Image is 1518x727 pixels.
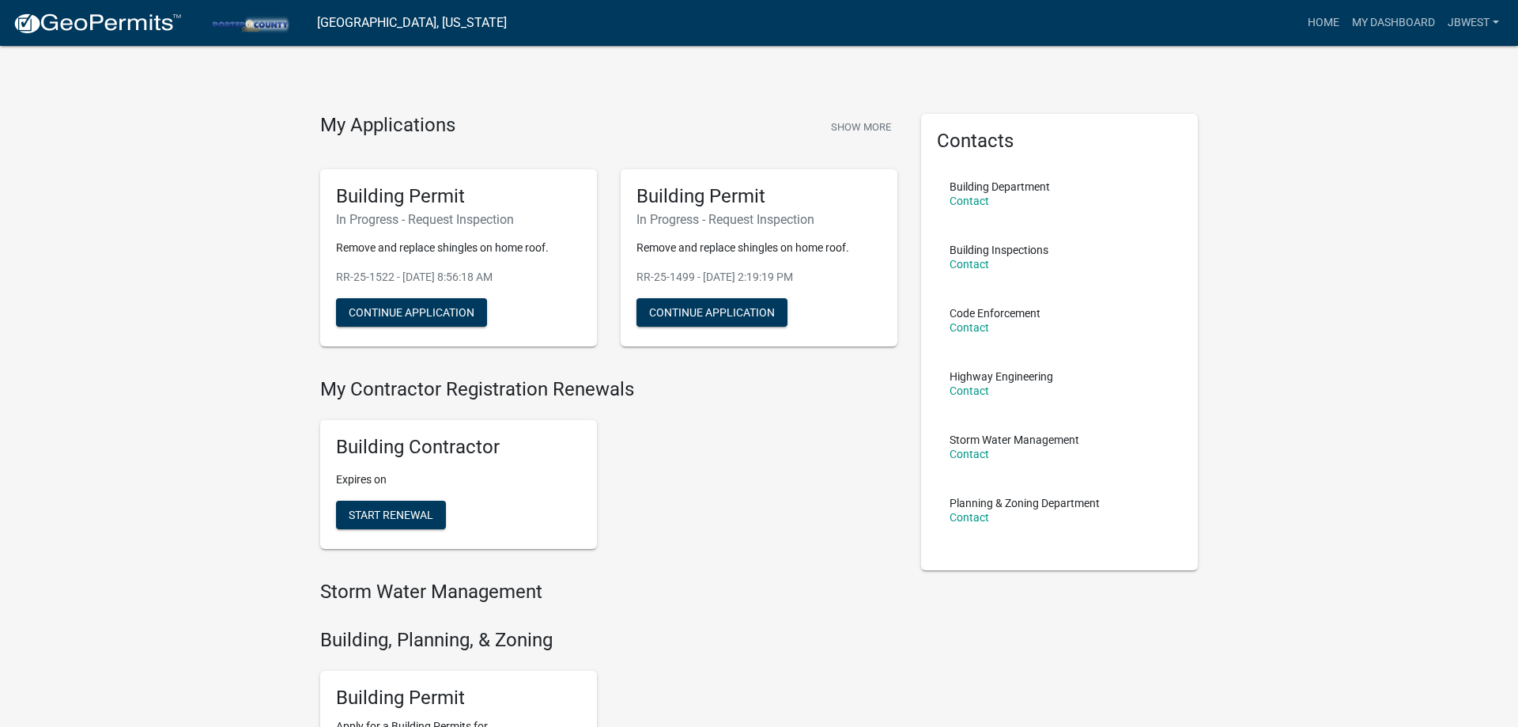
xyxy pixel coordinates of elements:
[636,298,787,327] button: Continue Application
[336,240,581,256] p: Remove and replace shingles on home roof.
[636,269,882,286] p: RR-25-1499 - [DATE] 2:19:19 PM
[336,687,581,710] h5: Building Permit
[825,114,897,140] button: Show More
[336,501,446,529] button: Start Renewal
[1301,8,1346,38] a: Home
[950,244,1048,256] p: Building Inspections
[950,258,989,271] a: Contact
[950,384,989,397] a: Contact
[194,12,304,33] img: Porter County, Indiana
[950,321,989,334] a: Contact
[320,629,897,652] h4: Building, Planning, & Zoning
[336,471,581,488] p: Expires on
[320,114,455,138] h4: My Applications
[950,498,1100,509] p: Planning & Zoning Department
[320,581,897,604] h4: Storm Water Management
[336,269,581,286] p: RR-25-1522 - [DATE] 8:56:18 AM
[950,434,1079,445] p: Storm Water Management
[320,378,897,401] h4: My Contractor Registration Renewals
[320,378,897,562] wm-registration-list-section: My Contractor Registration Renewals
[636,185,882,208] h5: Building Permit
[937,130,1182,153] h5: Contacts
[349,509,433,521] span: Start Renewal
[1441,8,1505,38] a: jbwest
[1346,8,1441,38] a: My Dashboard
[950,448,989,460] a: Contact
[950,308,1040,319] p: Code Enforcement
[636,212,882,227] h6: In Progress - Request Inspection
[317,9,507,36] a: [GEOGRAPHIC_DATA], [US_STATE]
[950,181,1050,192] p: Building Department
[636,240,882,256] p: Remove and replace shingles on home roof.
[950,371,1053,382] p: Highway Engineering
[950,195,989,207] a: Contact
[336,185,581,208] h5: Building Permit
[336,298,487,327] button: Continue Application
[950,511,989,524] a: Contact
[336,212,581,227] h6: In Progress - Request Inspection
[336,436,581,459] h5: Building Contractor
